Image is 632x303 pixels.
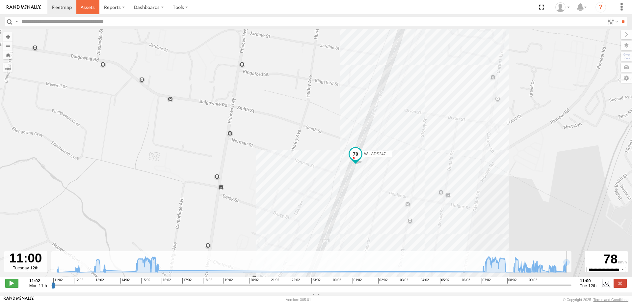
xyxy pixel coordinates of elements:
span: 13:02 [95,278,104,284]
div: © Copyright 2025 - [563,298,628,302]
span: 09:02 [528,278,537,284]
div: Tye Clark [553,2,572,12]
span: 04:02 [420,278,429,284]
span: W - ADS247 - [PERSON_NAME] [364,151,422,156]
label: Measure [3,63,13,72]
a: Terms and Conditions [593,298,628,302]
i: ? [595,2,606,13]
label: Play/Stop [5,279,18,288]
span: 02:02 [378,278,387,284]
span: 11:02 [53,278,63,284]
span: Tue 12th Aug 2025 [580,283,597,288]
span: 06:02 [461,278,470,284]
span: 15:02 [141,278,150,284]
button: Zoom out [3,41,13,50]
button: Zoom Home [3,50,13,59]
span: 12:02 [74,278,83,284]
span: 03:02 [399,278,408,284]
span: 23:02 [311,278,321,284]
strong: 11:00 [580,278,597,283]
label: Close [614,279,627,288]
button: Zoom in [3,32,13,41]
a: Visit our Website [4,296,34,303]
div: Version: 305.01 [286,298,311,302]
span: 05:02 [440,278,449,284]
span: 22:02 [291,278,300,284]
strong: 11:02 [29,278,47,283]
span: 08:02 [507,278,516,284]
span: 19:02 [224,278,233,284]
label: Search Filter Options [605,17,619,26]
span: 20:02 [250,278,259,284]
span: Mon 11th Aug 2025 [29,283,47,288]
div: 78 [586,252,627,267]
label: Search Query [14,17,19,26]
span: 17:02 [182,278,192,284]
span: 14:02 [120,278,130,284]
span: 18:02 [203,278,212,284]
label: Map Settings [621,74,632,83]
span: 00:02 [332,278,341,284]
span: 21:02 [270,278,279,284]
span: 16:02 [162,278,171,284]
img: rand-logo.svg [7,5,41,10]
span: 07:02 [482,278,491,284]
span: 01:02 [353,278,362,284]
